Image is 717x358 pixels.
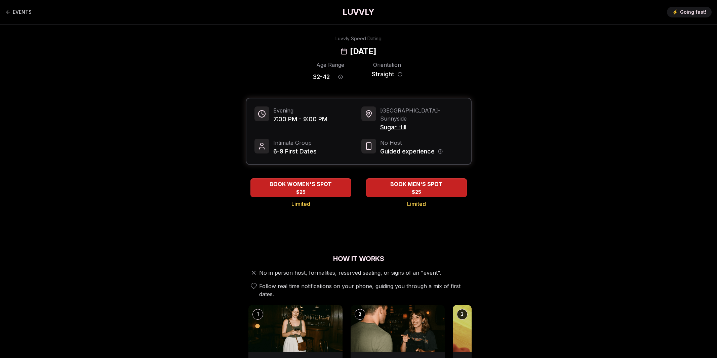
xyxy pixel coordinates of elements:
[380,123,463,132] span: Sugar Hill
[273,147,317,156] span: 6-9 First Dates
[250,178,351,197] button: BOOK WOMEN'S SPOT - Limited
[313,61,348,69] div: Age Range
[273,115,327,124] span: 7:00 PM - 9:00 PM
[398,72,402,77] button: Orientation information
[380,147,435,156] span: Guided experience
[672,9,678,15] span: ⚡️
[248,305,343,352] img: Arrive & Check In
[273,139,317,147] span: Intimate Group
[296,189,306,195] span: $25
[453,305,547,352] img: Break the ice with prompts
[252,309,263,320] div: 1
[380,106,463,123] span: [GEOGRAPHIC_DATA] - Sunnyside
[369,61,405,69] div: Orientation
[372,70,394,79] span: Straight
[291,200,310,208] span: Limited
[438,149,443,154] button: Host information
[457,309,468,320] div: 3
[5,5,32,19] a: Back to events
[268,180,333,188] span: BOOK WOMEN'S SPOT
[313,72,330,82] span: 32 - 42
[259,282,469,298] span: Follow real time notifications on your phone, guiding you through a mix of first dates.
[389,180,444,188] span: BOOK MEN'S SPOT
[273,106,327,115] span: Evening
[407,200,426,208] span: Limited
[343,7,374,17] a: LUVVLY
[246,254,472,263] h2: How It Works
[335,35,382,42] div: Luvvly Speed Dating
[259,269,441,277] span: No in person host, formalities, reserved seating, or signs of an "event".
[380,139,443,147] span: No Host
[412,189,421,195] span: $25
[351,305,445,352] img: "Hey, are you Max?"
[366,178,467,197] button: BOOK MEN'S SPOT - Limited
[680,9,706,15] span: Going fast!
[333,70,348,84] button: Age range information
[355,309,365,320] div: 2
[350,46,376,57] h2: [DATE]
